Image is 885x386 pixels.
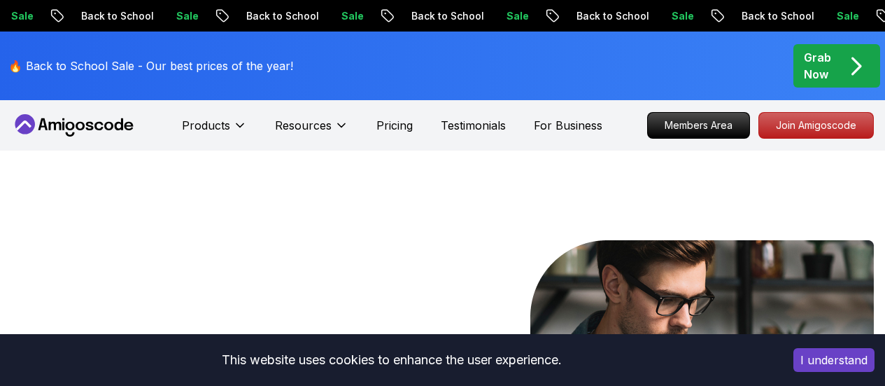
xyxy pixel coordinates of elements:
[441,117,506,134] a: Testimonials
[10,345,772,375] div: This website uses cookies to enhance the user experience.
[648,113,749,138] p: Members Area
[162,9,206,23] p: Sale
[534,117,602,134] a: For Business
[232,9,327,23] p: Back to School
[66,9,162,23] p: Back to School
[647,112,750,139] a: Members Area
[822,9,867,23] p: Sale
[8,57,293,74] p: 🔥 Back to School Sale - Our best prices of the year!
[727,9,822,23] p: Back to School
[376,117,413,134] a: Pricing
[182,117,230,134] p: Products
[793,348,875,372] button: Accept cookies
[804,49,831,83] p: Grab Now
[492,9,537,23] p: Sale
[759,113,873,138] p: Join Amigoscode
[182,117,247,145] button: Products
[397,9,492,23] p: Back to School
[758,112,874,139] a: Join Amigoscode
[562,9,657,23] p: Back to School
[275,117,332,134] p: Resources
[327,9,371,23] p: Sale
[275,117,348,145] button: Resources
[657,9,702,23] p: Sale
